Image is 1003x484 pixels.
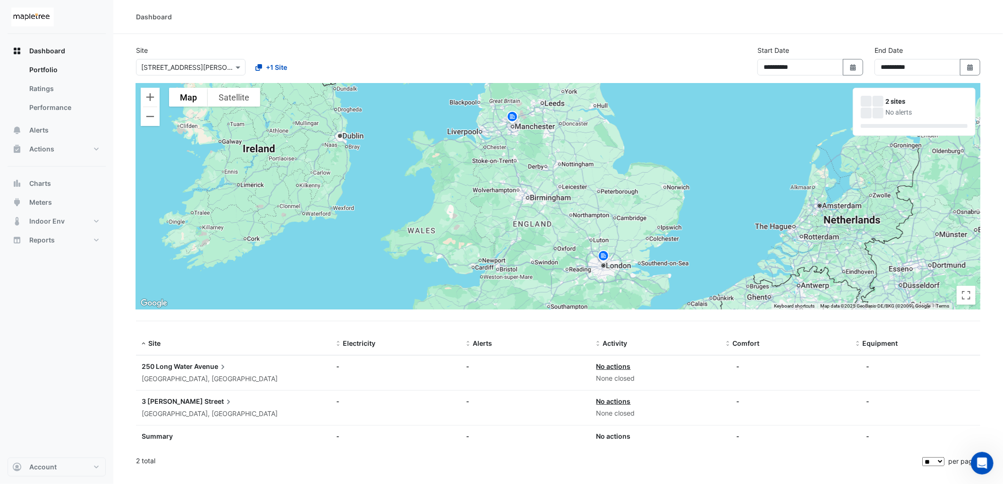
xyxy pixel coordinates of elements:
[8,174,106,193] button: Charts
[12,217,22,226] app-icon: Indoor Env
[204,396,233,407] span: Street
[8,140,106,159] button: Actions
[757,45,789,55] label: Start Date
[11,8,54,26] img: Company Logo
[875,45,903,55] label: End Date
[12,235,22,245] app-icon: Reports
[936,303,949,309] a: Terms (opens in new tab)
[343,339,376,347] span: Electricity
[863,339,898,347] span: Equipment
[596,408,715,419] div: None closed
[8,458,106,476] button: Account
[142,362,193,370] span: 250 Long Water
[249,59,293,75] button: +1 Site
[467,361,585,371] div: -
[337,361,455,371] div: -
[885,108,968,117] div: No alerts
[885,97,968,107] div: 2 sites
[12,179,22,188] app-icon: Charts
[22,79,106,98] a: Ratings
[8,60,106,121] div: Dashboard
[596,362,631,370] a: No actions
[948,457,977,465] span: per page
[733,339,760,347] span: Comfort
[169,88,208,107] button: Show street map
[142,374,325,384] div: [GEOGRAPHIC_DATA], [GEOGRAPHIC_DATA]
[820,303,930,309] span: Map data ©2025 GeoBasis-DE/BKG (©2009), Google
[867,361,870,371] div: -
[467,431,585,441] div: -
[138,297,170,309] a: Open this area in Google Maps (opens a new window)
[12,198,22,207] app-icon: Meters
[966,63,975,71] fa-icon: Select Date
[141,107,160,126] button: Zoom out
[867,431,870,441] div: -
[737,396,740,406] div: -
[136,12,172,22] div: Dashboard
[148,339,161,347] span: Site
[142,397,203,405] span: 3 [PERSON_NAME]
[603,339,628,347] span: Activity
[849,63,858,71] fa-icon: Select Date
[22,98,106,117] a: Performance
[12,125,22,135] app-icon: Alerts
[141,88,160,107] button: Zoom in
[596,373,715,384] div: None closed
[8,231,106,250] button: Reports
[467,396,585,406] div: -
[136,449,920,473] div: 2 total
[505,110,520,126] img: site-pin.svg
[29,125,49,135] span: Alerts
[774,303,815,309] button: Keyboard shortcuts
[194,361,228,372] span: Avenue
[142,432,173,440] span: Summary
[596,431,715,441] div: No actions
[957,286,976,305] button: Toggle fullscreen view
[8,193,106,212] button: Meters
[12,46,22,56] app-icon: Dashboard
[138,297,170,309] img: Google
[208,88,260,107] button: Show satellite imagery
[737,431,740,441] div: -
[337,396,455,406] div: -
[337,431,455,441] div: -
[596,397,631,405] a: No actions
[29,198,52,207] span: Meters
[136,45,148,55] label: Site
[29,179,51,188] span: Charts
[29,235,55,245] span: Reports
[473,339,493,347] span: Alerts
[867,396,870,406] div: -
[142,409,325,419] div: [GEOGRAPHIC_DATA], [GEOGRAPHIC_DATA]
[8,212,106,231] button: Indoor Env
[29,462,57,472] span: Account
[22,60,106,79] a: Portfolio
[737,361,740,371] div: -
[29,217,65,226] span: Indoor Env
[8,42,106,60] button: Dashboard
[8,121,106,140] button: Alerts
[971,452,994,475] iframe: Intercom live chat
[266,62,287,72] span: +1 Site
[12,144,22,154] app-icon: Actions
[29,46,65,56] span: Dashboard
[596,249,611,266] img: site-pin.svg
[29,144,54,154] span: Actions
